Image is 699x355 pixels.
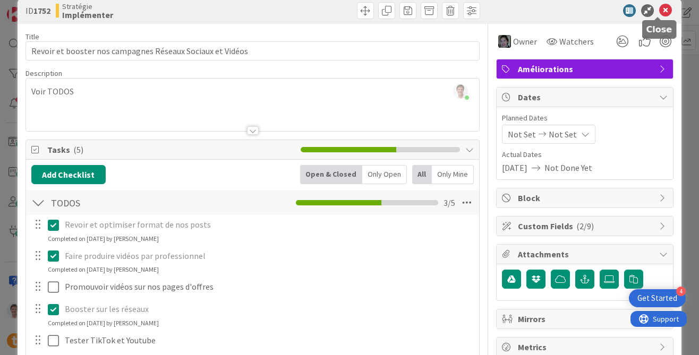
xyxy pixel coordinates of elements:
[518,220,654,232] span: Custom Fields
[65,219,472,231] p: Revoir et optimiser format de nos posts
[47,143,295,156] span: Tasks
[676,287,686,296] div: 4
[31,165,106,184] button: Add Checklist
[549,128,577,141] span: Not Set
[300,165,362,184] div: Open & Closed
[518,248,654,261] span: Attachments
[453,84,468,99] img: 0TjQOl55fTm26WTNtFRZRMfitfQqYWSn.jpg
[65,250,472,262] p: Faire produire vidéos par professionnel
[513,35,537,48] span: Owner
[62,2,113,11] span: Stratégie
[518,341,654,353] span: Metrics
[48,265,159,274] div: Completed on [DATE] by [PERSON_NAME]
[25,41,480,60] input: type card name here...
[502,161,527,174] span: [DATE]
[25,4,50,17] span: ID
[47,193,233,212] input: Add Checklist...
[518,313,654,325] span: Mirrors
[508,128,536,141] span: Not Set
[65,281,472,293] p: Promouvoir vidéos sur nos pages d'offres
[544,161,592,174] span: Not Done Yet
[502,149,668,160] span: Actual Dates
[48,318,159,328] div: Completed on [DATE] by [PERSON_NAME]
[518,63,654,75] span: Améliorations
[646,24,672,34] h5: Close
[518,192,654,204] span: Block
[576,221,594,231] span: ( 2/9 )
[412,165,432,184] div: All
[432,165,474,184] div: Only Mine
[629,289,686,307] div: Open Get Started checklist, remaining modules: 4
[362,165,407,184] div: Only Open
[65,334,472,347] p: Tester TikTok et Youtube
[502,112,668,124] span: Planned Dates
[73,144,83,155] span: ( 5 )
[498,35,511,48] img: AA
[518,91,654,103] span: Dates
[25,32,39,41] label: Title
[444,196,455,209] span: 3 / 5
[48,234,159,244] div: Completed on [DATE] by [PERSON_NAME]
[22,2,48,14] span: Support
[31,85,474,98] p: Voir TODOS
[25,68,62,78] span: Description
[559,35,594,48] span: Watchers
[33,5,50,16] b: 1752
[62,11,113,19] b: Implémenter
[637,293,677,304] div: Get Started
[65,303,472,315] p: Booster sur les réseaux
